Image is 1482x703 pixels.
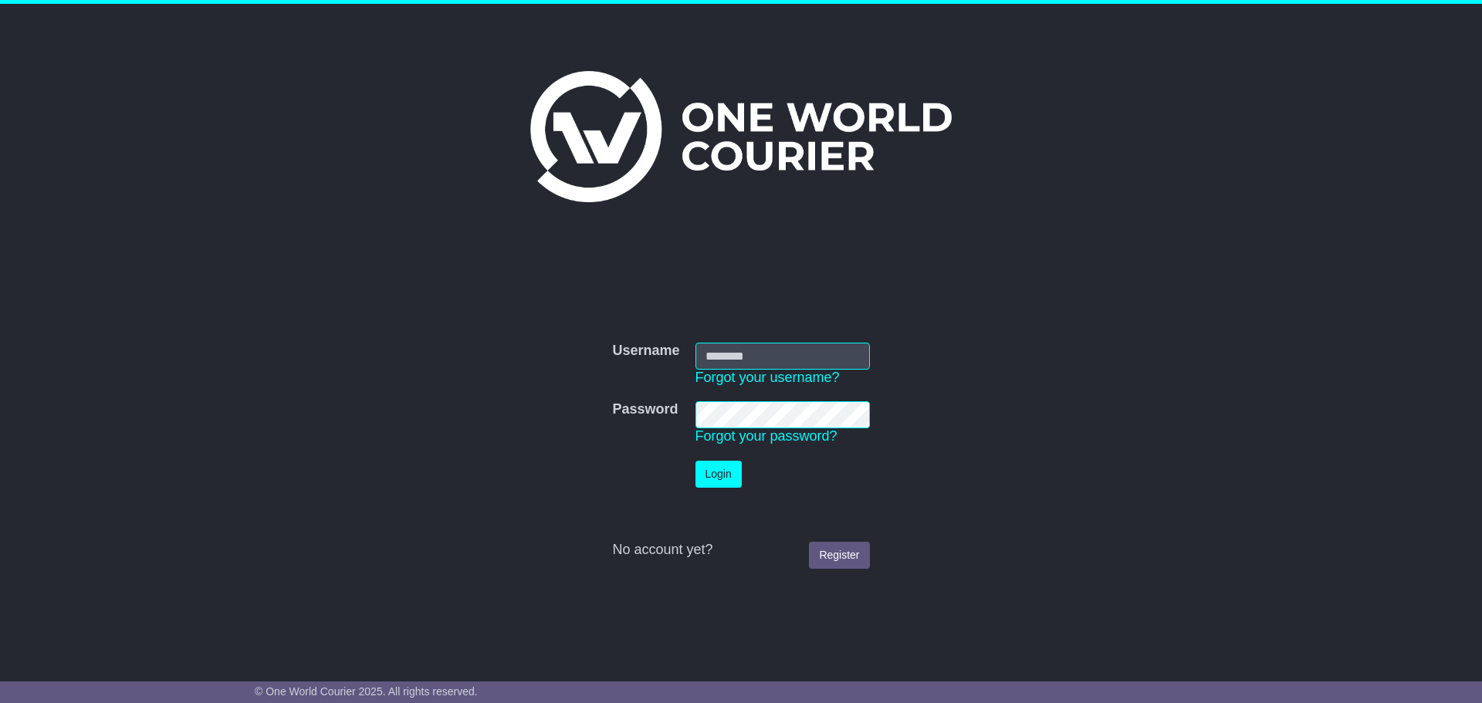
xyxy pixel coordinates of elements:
a: Register [809,542,869,569]
button: Login [695,461,742,488]
label: Username [612,343,679,360]
a: Forgot your username? [695,370,840,385]
img: One World [530,71,952,202]
span: © One World Courier 2025. All rights reserved. [255,685,478,698]
div: No account yet? [612,542,869,559]
a: Forgot your password? [695,428,837,444]
label: Password [612,401,678,418]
